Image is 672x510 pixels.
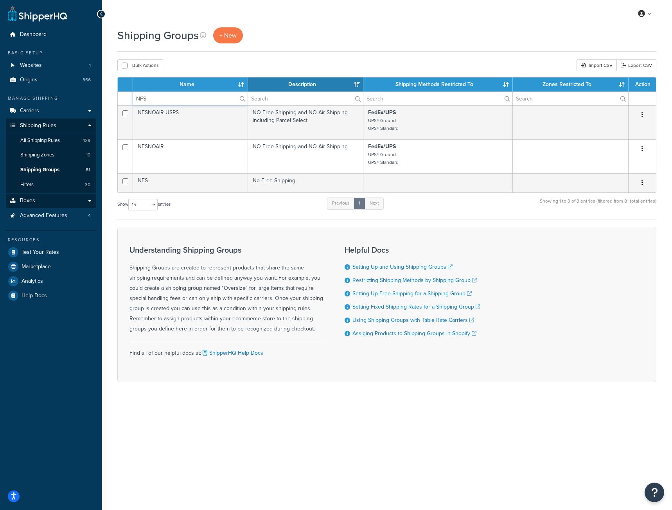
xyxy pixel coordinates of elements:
span: Marketplace [22,264,51,270]
th: Zones Restricted To: activate to sort column ascending [513,77,629,92]
a: Export CSV [616,59,656,71]
input: Search [248,92,363,105]
button: Open Resource Center [645,483,664,502]
a: Using Shipping Groups with Table Rate Carriers [352,316,474,324]
a: Next [365,198,384,209]
a: Boxes [6,194,96,208]
a: Analytics [6,274,96,288]
span: Shipping Zones [20,152,54,158]
a: ShipperHQ Help Docs [201,349,263,357]
strong: FedEx/UPS [368,142,396,151]
a: Dashboard [6,27,96,42]
a: Help Docs [6,289,96,303]
span: Shipping Groups [20,167,59,173]
a: ShipperHQ Home [8,6,67,22]
span: 81 [86,167,90,173]
input: Search [363,92,512,105]
a: Filters 30 [6,178,96,192]
span: Carriers [20,108,39,114]
span: 366 [83,77,91,83]
label: Show entries [117,199,171,210]
a: Restricting Shipping Methods by Shipping Group [352,276,477,284]
a: Origins 366 [6,73,96,87]
button: Bulk Actions [117,59,163,71]
li: Shipping Rules [6,119,96,193]
td: NFS [133,173,248,192]
a: All Shipping Rules 129 [6,133,96,148]
div: Basic Setup [6,50,96,56]
a: Shipping Zones 10 [6,148,96,162]
span: Shipping Rules [20,122,56,129]
td: NFSNOAIR [133,139,248,173]
span: Test Your Rates [22,249,59,256]
li: Shipping Groups [6,163,96,177]
a: Test Your Rates [6,245,96,259]
span: Analytics [22,278,43,285]
div: Manage Shipping [6,95,96,102]
td: NO Free Shipping and NO Air Shipping [248,139,363,173]
a: Previous [327,198,354,209]
span: Advanced Features [20,212,67,219]
a: Carriers [6,104,96,118]
span: Filters [20,181,34,188]
th: Shipping Methods Restricted To: activate to sort column ascending [363,77,513,92]
li: Origins [6,73,96,87]
span: 1 [89,62,91,69]
a: Shipping Rules [6,119,96,133]
th: Description: activate to sort column ascending [248,77,363,92]
td: No Free Shipping [248,173,363,192]
a: Websites 1 [6,58,96,73]
span: 10 [86,152,90,158]
select: Showentries [128,199,158,210]
span: Help Docs [22,293,47,299]
a: Setting Fixed Shipping Rates for a Shipping Group [352,303,480,311]
a: + New [213,27,243,43]
th: Action [629,77,656,92]
td: NFSNOAIR-USPS [133,105,248,139]
small: UPS® Ground UPS® Standard [368,151,399,166]
span: Dashboard [20,31,47,38]
li: Filters [6,178,96,192]
h3: Helpful Docs [345,246,480,254]
span: Boxes [20,198,35,204]
a: Shipping Groups 81 [6,163,96,177]
a: 1 [354,198,365,209]
div: Find all of our helpful docs at: [129,342,325,358]
div: Shipping Groups are created to represent products that share the same shipping requirements and c... [129,246,325,334]
li: Advanced Features [6,208,96,223]
td: NO Free Shipping and NO Air Shipping including Parcel Select [248,105,363,139]
span: Websites [20,62,42,69]
h1: Shipping Groups [117,28,199,43]
li: Websites [6,58,96,73]
div: Resources [6,237,96,243]
strong: FedEx/UPS [368,108,396,117]
input: Search [133,92,248,105]
div: Import CSV [577,59,616,71]
span: + New [219,31,237,40]
span: All Shipping Rules [20,137,60,144]
a: Assiging Products to Shipping Groups in Shopify [352,329,476,338]
li: All Shipping Rules [6,133,96,148]
div: Showing 1 to 3 of 3 entries (filtered from 81 total entries) [540,197,656,214]
span: 4 [88,212,91,219]
a: Setting Up and Using Shipping Groups [352,263,453,271]
h3: Understanding Shipping Groups [129,246,325,254]
span: Origins [20,77,38,83]
span: 129 [83,137,90,144]
th: Name: activate to sort column ascending [133,77,248,92]
a: Setting Up Free Shipping for a Shipping Group [352,289,472,298]
li: Shipping Zones [6,148,96,162]
input: Search [513,92,628,105]
a: Advanced Features 4 [6,208,96,223]
small: UPS® Ground UPS® Standard [368,117,399,132]
span: 30 [85,181,90,188]
a: Marketplace [6,260,96,274]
